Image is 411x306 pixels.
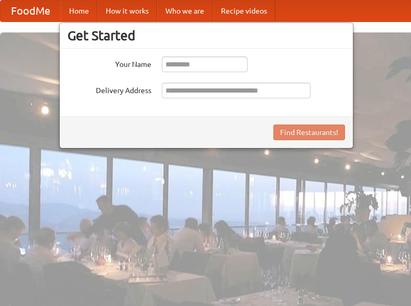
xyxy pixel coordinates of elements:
[213,1,275,21] a: Recipe videos
[68,28,345,43] h3: Get Started
[68,56,151,70] label: Your Name
[68,83,151,96] label: Delivery Address
[273,124,345,140] button: Find Restaurants!
[61,1,97,21] a: Home
[97,1,157,21] a: How it works
[1,1,61,21] a: FoodMe
[157,1,213,21] a: Who we are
